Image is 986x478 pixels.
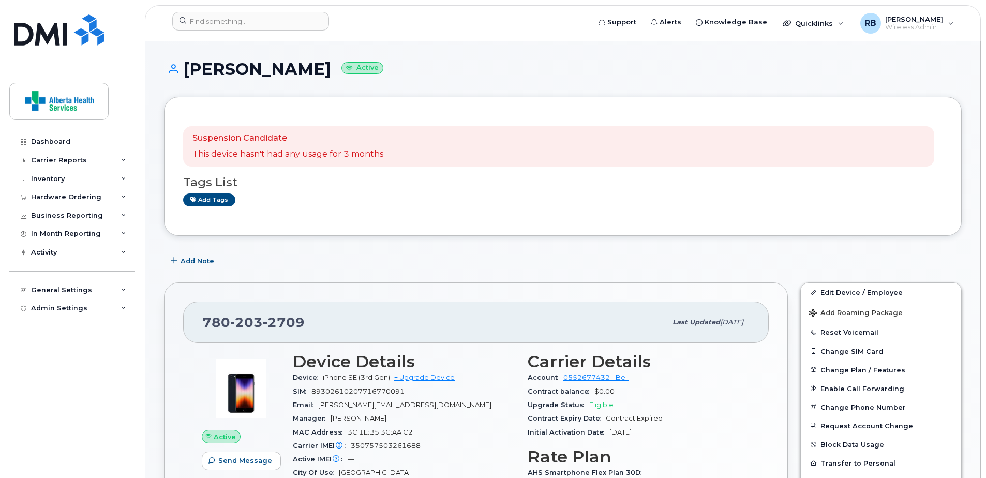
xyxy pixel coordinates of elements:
span: MAC Address [293,428,348,436]
span: [DATE] [609,428,632,436]
span: Upgrade Status [528,401,589,409]
span: Contract Expiry Date [528,414,606,422]
span: Email [293,401,318,409]
button: Block Data Usage [801,435,961,454]
a: 0552677432 - Bell [563,374,629,381]
a: Edit Device / Employee [801,283,961,302]
button: Change Plan / Features [801,361,961,379]
span: — [348,455,354,463]
span: 3C:1E:B5:3C:AA:C2 [348,428,413,436]
p: Suspension Candidate [192,132,383,144]
span: Change Plan / Features [820,366,905,374]
button: Add Note [164,251,223,270]
span: Active [214,432,236,442]
span: 203 [230,315,263,330]
span: 2709 [263,315,305,330]
span: Manager [293,414,331,422]
button: Send Message [202,452,281,470]
a: + Upgrade Device [394,374,455,381]
button: Request Account Change [801,416,961,435]
button: Enable Call Forwarding [801,379,961,398]
span: Initial Activation Date [528,428,609,436]
span: 350757503261688 [351,442,421,450]
span: $0.00 [594,387,615,395]
span: [PERSON_NAME][EMAIL_ADDRESS][DOMAIN_NAME] [318,401,491,409]
small: Active [341,62,383,74]
span: iPhone SE (3rd Gen) [323,374,390,381]
h3: Device Details [293,352,515,371]
span: Active IMEI [293,455,348,463]
span: Eligible [589,401,614,409]
button: Change Phone Number [801,398,961,416]
span: AHS Smartphone Flex Plan 30D [528,469,646,476]
span: Contract Expired [606,414,663,422]
h3: Tags List [183,176,943,189]
h3: Rate Plan [528,447,750,466]
span: SIM [293,387,311,395]
h1: [PERSON_NAME] [164,60,962,78]
span: Add Note [181,256,214,266]
span: [DATE] [720,318,743,326]
span: Device [293,374,323,381]
button: Transfer to Personal [801,454,961,472]
p: This device hasn't had any usage for 3 months [192,148,383,160]
span: Enable Call Forwarding [820,384,904,392]
img: image20231002-3703462-1angbar.jpeg [210,357,272,420]
span: [GEOGRAPHIC_DATA] [339,469,411,476]
span: Send Message [218,456,272,466]
button: Change SIM Card [801,342,961,361]
span: Account [528,374,563,381]
span: Carrier IMEI [293,442,351,450]
a: Add tags [183,193,235,206]
span: Add Roaming Package [809,309,903,319]
span: 780 [202,315,305,330]
span: 89302610207716770091 [311,387,405,395]
button: Reset Voicemail [801,323,961,341]
span: Last updated [673,318,720,326]
h3: Carrier Details [528,352,750,371]
span: Contract balance [528,387,594,395]
button: Add Roaming Package [801,302,961,323]
span: City Of Use [293,469,339,476]
span: [PERSON_NAME] [331,414,386,422]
